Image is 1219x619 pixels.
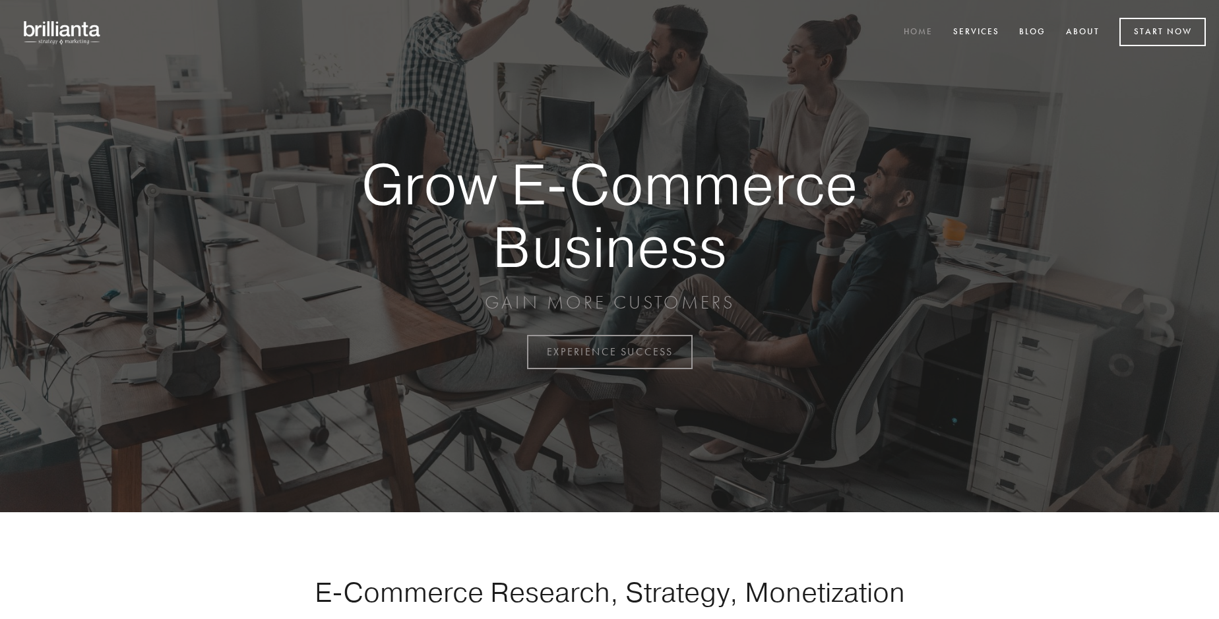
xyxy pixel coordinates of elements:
a: Start Now [1119,18,1206,46]
a: Services [945,22,1008,44]
h1: E-Commerce Research, Strategy, Monetization [273,575,946,608]
a: EXPERIENCE SUCCESS [527,335,693,369]
a: Blog [1011,22,1054,44]
strong: Grow E-Commerce Business [315,153,904,278]
a: About [1057,22,1108,44]
a: Home [895,22,941,44]
img: brillianta - research, strategy, marketing [13,13,112,51]
p: GAIN MORE CUSTOMERS [315,291,904,314]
